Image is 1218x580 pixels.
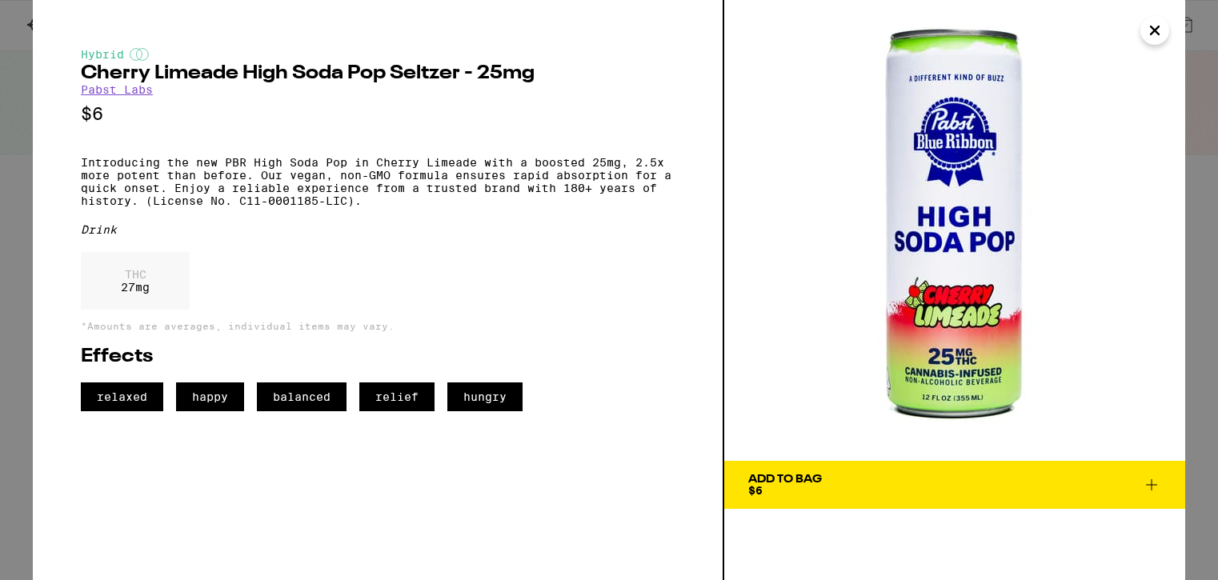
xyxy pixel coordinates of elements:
span: relief [359,382,435,411]
p: THC [121,268,150,281]
span: balanced [257,382,347,411]
a: Pabst Labs [81,83,153,96]
span: happy [176,382,244,411]
p: Introducing the new PBR High Soda Pop in Cherry Limeade with a boosted 25mg, 2.5x more potent tha... [81,156,675,207]
h2: Cherry Limeade High Soda Pop Seltzer - 25mg [81,64,675,83]
img: hybridColor.svg [130,48,149,61]
div: Add To Bag [748,474,822,485]
span: Hi. Need any help? [10,11,115,24]
p: $6 [81,104,675,124]
h2: Effects [81,347,675,366]
div: Hybrid [81,48,675,61]
button: Add To Bag$6 [724,461,1185,509]
div: 27 mg [81,252,190,310]
span: hungry [447,382,523,411]
span: relaxed [81,382,163,411]
div: Drink [81,223,675,236]
span: $6 [748,484,763,497]
p: *Amounts are averages, individual items may vary. [81,321,675,331]
button: Close [1140,16,1169,45]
